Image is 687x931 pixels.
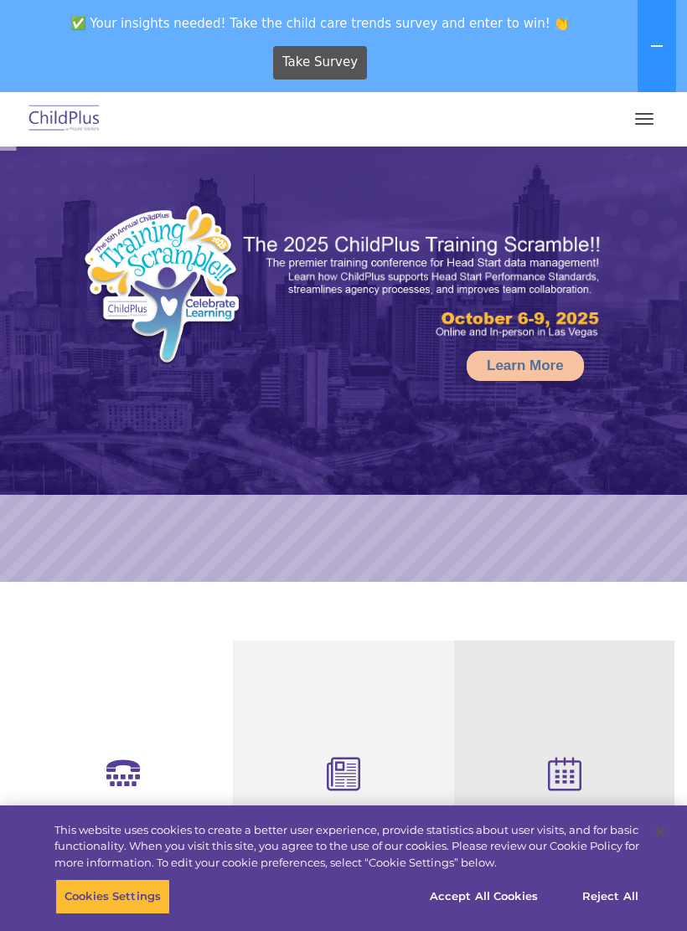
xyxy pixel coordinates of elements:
div: This website uses cookies to create a better user experience, provide statistics about user visit... [54,822,639,872]
a: Take Survey [273,46,368,80]
button: Cookies Settings [55,879,170,914]
span: ✅ Your insights needed! Take the child care trends survey and enter to win! 👏 [7,7,634,39]
button: Accept All Cookies [421,879,547,914]
img: ChildPlus by Procare Solutions [25,100,104,139]
button: Close [642,814,679,851]
button: Reject All [558,879,663,914]
a: Learn More [467,351,584,381]
span: Take Survey [282,48,358,77]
